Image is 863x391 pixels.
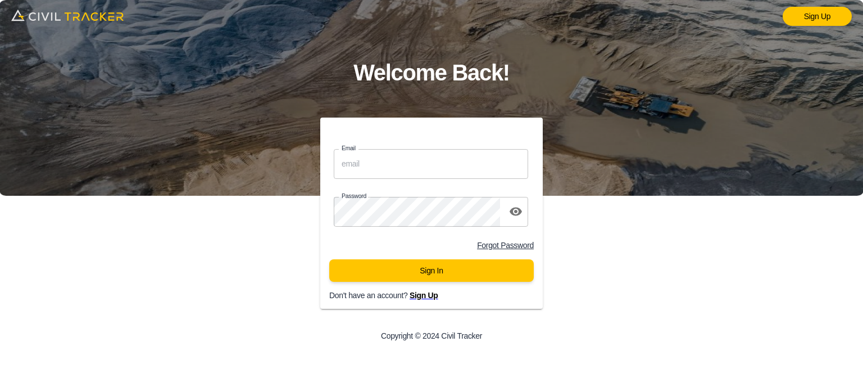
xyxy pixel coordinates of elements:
img: logo [11,6,124,25]
button: Sign In [329,259,534,282]
input: email [334,149,528,179]
button: toggle password visibility [505,200,527,223]
p: Copyright © 2024 Civil Tracker [381,331,482,340]
a: Sign Up [783,7,852,26]
a: Forgot Password [477,241,534,250]
p: Don't have an account? [329,291,552,300]
h1: Welcome Back! [353,55,510,91]
a: Sign Up [410,291,438,300]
